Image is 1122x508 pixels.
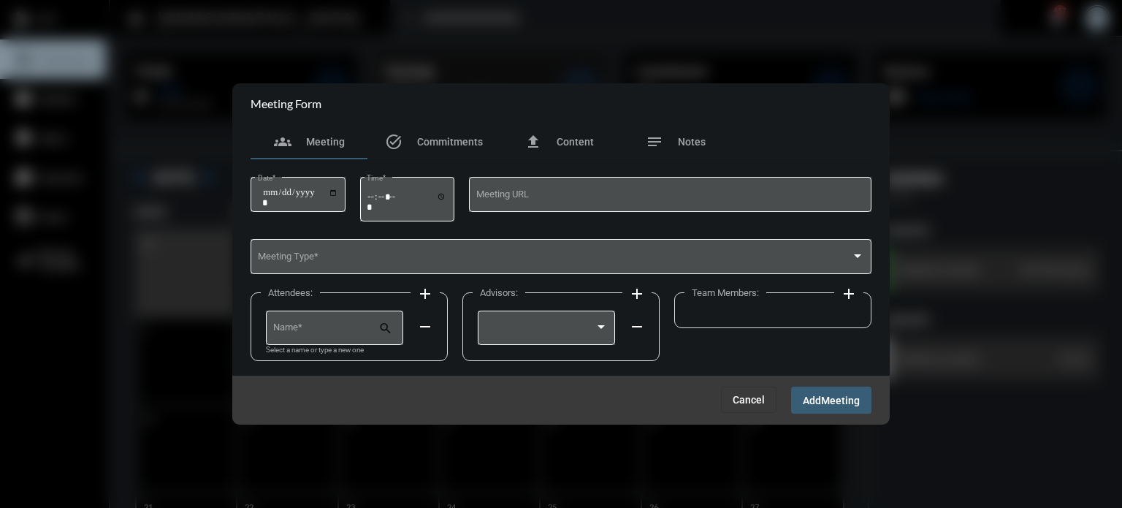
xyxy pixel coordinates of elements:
[251,96,321,110] h2: Meeting Form
[524,133,542,151] mat-icon: file_upload
[628,318,646,335] mat-icon: remove
[678,136,706,148] span: Notes
[416,285,434,303] mat-icon: add
[803,395,821,406] span: Add
[646,133,663,151] mat-icon: notes
[733,394,765,406] span: Cancel
[416,318,434,335] mat-icon: remove
[684,287,766,298] label: Team Members:
[378,321,396,338] mat-icon: search
[274,133,291,151] mat-icon: groups
[473,287,525,298] label: Advisors:
[417,136,483,148] span: Commitments
[306,136,345,148] span: Meeting
[385,133,402,151] mat-icon: task_alt
[266,346,364,355] mat-hint: Select a name or type a new one
[628,285,646,303] mat-icon: add
[261,287,320,298] label: Attendees:
[821,395,860,406] span: Meeting
[791,387,871,414] button: AddMeeting
[840,285,858,303] mat-icon: add
[557,136,594,148] span: Content
[721,387,776,413] button: Cancel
